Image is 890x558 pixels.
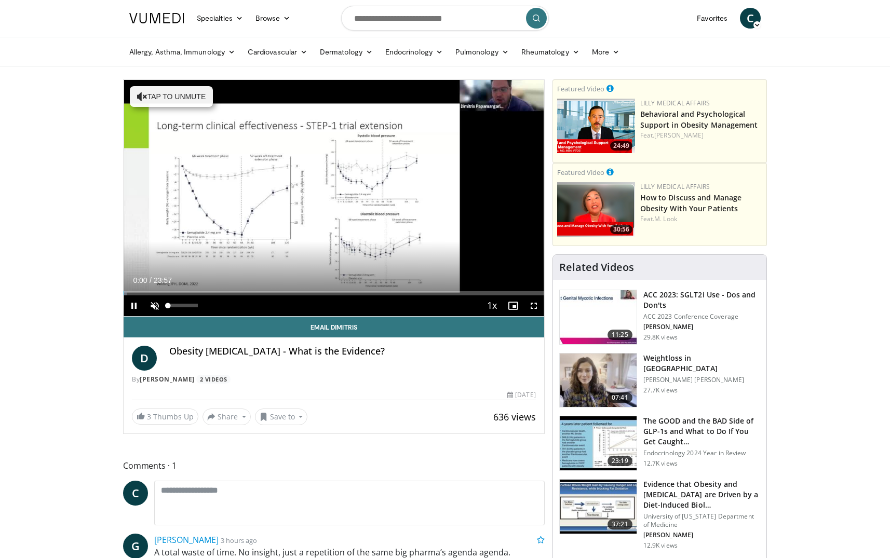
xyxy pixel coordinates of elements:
[557,99,635,153] a: 24:49
[124,295,144,316] button: Pause
[132,409,198,425] a: 3 Thumbs Up
[691,8,734,29] a: Favorites
[559,290,760,345] a: 11:25 ACC 2023: SGLT2i Use - Dos and Don'ts ACC 2023 Conference Coverage [PERSON_NAME] 29.8K views
[643,353,760,374] h3: Weightloss in [GEOGRAPHIC_DATA]
[133,276,147,284] span: 0:00
[203,409,251,425] button: Share
[557,84,604,93] small: Featured Video
[507,390,535,400] div: [DATE]
[560,290,637,344] img: 9258cdf1-0fbf-450b-845f-99397d12d24a.150x105_q85_crop-smart_upscale.jpg
[643,449,760,457] p: Endocrinology 2024 Year in Review
[559,261,634,274] h4: Related Videos
[559,353,760,408] a: 07:41 Weightloss in [GEOGRAPHIC_DATA] [PERSON_NAME] [PERSON_NAME] 27.7K views
[608,456,632,466] span: 23:19
[241,42,314,62] a: Cardiovascular
[654,131,704,140] a: [PERSON_NAME]
[643,290,760,310] h3: ACC 2023: SGLT2i Use - Dos and Don'ts
[643,386,678,394] p: 27.7K views
[643,312,760,321] p: ACC 2023 Conference Coverage
[503,295,523,316] button: Enable picture-in-picture mode
[608,519,632,529] span: 37:21
[123,459,545,472] span: Comments 1
[643,323,760,331] p: [PERSON_NAME]
[169,346,536,357] h4: Obesity [MEDICAL_DATA] - What is the Evidence?
[314,42,379,62] a: Dermatology
[144,295,165,316] button: Unmute
[523,295,544,316] button: Fullscreen
[493,411,536,423] span: 636 views
[643,376,760,384] p: [PERSON_NAME] [PERSON_NAME]
[740,8,761,29] a: C
[610,141,632,151] span: 24:49
[654,214,677,223] a: M. Look
[560,416,637,470] img: 756cb5e3-da60-49d4-af2c-51c334342588.150x105_q85_crop-smart_upscale.jpg
[643,333,678,342] p: 29.8K views
[124,80,544,317] video-js: Video Player
[140,375,195,384] a: [PERSON_NAME]
[560,353,637,407] img: 9983fed1-7565-45be-8934-aef1103ce6e2.150x105_q85_crop-smart_upscale.jpg
[640,99,710,107] a: Lilly Medical Affairs
[643,459,678,468] p: 12.7K views
[124,291,544,295] div: Progress Bar
[559,416,760,471] a: 23:19 The GOOD and the BAD Side of GLP-1s and What to Do If You Get Caught… Endocrinology 2024 Ye...
[196,375,231,384] a: 2 Videos
[123,42,241,62] a: Allergy, Asthma, Immunology
[610,225,632,234] span: 30:56
[586,42,626,62] a: More
[150,276,152,284] span: /
[608,392,632,403] span: 07:41
[640,182,710,191] a: Lilly Medical Affairs
[640,109,758,130] a: Behavioral and Psychological Support in Obesity Management
[643,479,760,510] h3: Evidence that Obesity and [MEDICAL_DATA] are Driven by a Diet-Induced Biol…
[643,531,760,539] p: [PERSON_NAME]
[124,317,544,337] a: Email Dimitris
[147,412,151,421] span: 3
[559,479,760,550] a: 37:21 Evidence that Obesity and [MEDICAL_DATA] are Driven by a Diet-Induced Biol… University of [...
[482,295,503,316] button: Playback Rate
[557,182,635,237] img: c98a6a29-1ea0-4bd5-8cf5-4d1e188984a7.png.150x105_q85_crop-smart_upscale.png
[123,481,148,506] a: C
[154,276,172,284] span: 23:57
[130,86,213,107] button: Tap to unmute
[168,304,197,307] div: Volume Level
[557,168,604,177] small: Featured Video
[557,99,635,153] img: ba3304f6-7838-4e41-9c0f-2e31ebde6754.png.150x105_q85_crop-smart_upscale.png
[191,8,249,29] a: Specialties
[640,193,742,213] a: How to Discuss and Manage Obesity With Your Patients
[608,330,632,340] span: 11:25
[255,409,308,425] button: Save to
[643,512,760,529] p: University of [US_STATE] Department of Medicine
[129,13,184,23] img: VuMedi Logo
[221,536,257,545] small: 3 hours ago
[341,6,549,31] input: Search topics, interventions
[379,42,449,62] a: Endocrinology
[640,214,762,224] div: Feat.
[154,534,219,546] a: [PERSON_NAME]
[640,131,762,140] div: Feat.
[515,42,586,62] a: Rheumatology
[132,375,536,384] div: By
[643,416,760,447] h3: The GOOD and the BAD Side of GLP-1s and What to Do If You Get Caught…
[449,42,515,62] a: Pulmonology
[557,182,635,237] a: 30:56
[560,480,637,534] img: 53591b2a-b107-489b-8d45-db59bb710304.150x105_q85_crop-smart_upscale.jpg
[643,541,678,550] p: 12.9K views
[132,346,157,371] a: D
[249,8,297,29] a: Browse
